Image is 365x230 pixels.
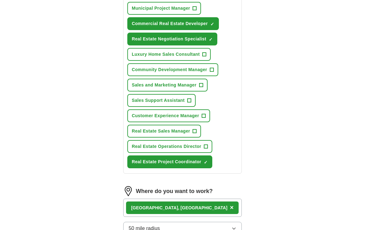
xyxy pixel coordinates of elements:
[132,5,190,12] span: Municipal Project Manager
[204,160,208,165] span: ✓
[127,125,201,138] button: Real Estate Sales Manager
[127,48,211,61] button: Luxury Home Sales Consultant
[132,159,201,165] span: Real Estate Project Coordinator
[127,79,207,91] button: Sales and Marketing Manager
[132,82,196,88] span: Sales and Marketing Manager
[132,112,199,119] span: Customer Experience Manager
[132,20,208,27] span: Commercial Real Estate Developer
[127,17,219,30] button: Commercial Real Estate Developer✓
[132,128,190,134] span: Real Estate Sales Manager
[127,94,196,107] button: Sales Support Assistant
[136,187,213,196] label: Where do you want to work?
[132,66,207,73] span: Community Development Manager
[127,109,210,122] button: Customer Experience Manager
[123,186,133,196] img: location.png
[127,63,218,76] button: Community Development Manager
[230,204,234,211] span: ×
[131,205,227,211] div: [GEOGRAPHIC_DATA], [GEOGRAPHIC_DATA]
[209,37,213,42] span: ✓
[132,97,185,104] span: Sales Support Assistant
[132,36,206,42] span: Real Estate Negotiation Specialist
[127,155,212,168] button: Real Estate Project Coordinator✓
[230,203,234,212] button: ×
[132,143,201,150] span: Real Estate Operations Director
[132,51,200,58] span: Luxury Home Sales Consultant
[127,2,201,15] button: Municipal Project Manager
[127,140,212,153] button: Real Estate Operations Director
[127,33,217,45] button: Real Estate Negotiation Specialist✓
[210,22,214,27] span: ✓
